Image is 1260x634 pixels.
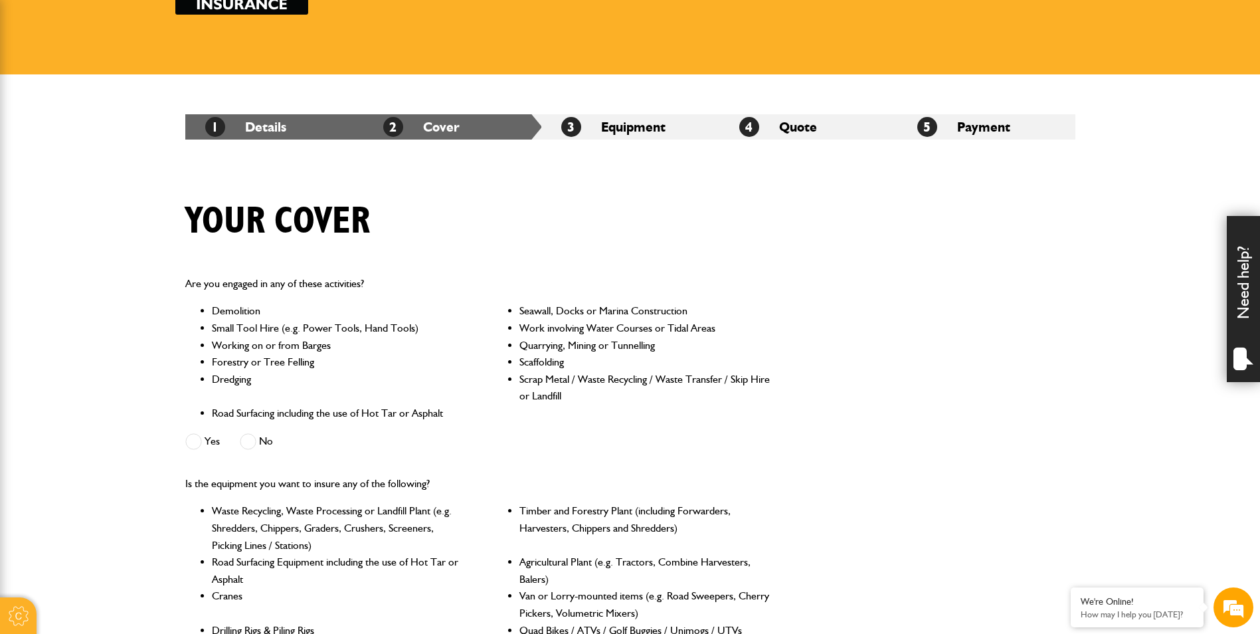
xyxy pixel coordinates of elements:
span: 1 [205,117,225,137]
label: Yes [185,433,220,450]
div: We're Online! [1081,596,1194,607]
label: No [240,433,273,450]
p: Is the equipment you want to insure any of the following? [185,475,772,492]
li: Demolition [212,302,464,320]
li: Cranes [212,587,464,621]
span: 5 [917,117,937,137]
span: 3 [561,117,581,137]
li: Cover [363,114,541,140]
img: d_20077148190_company_1631870298795_20077148190 [23,74,56,92]
li: Road Surfacing Equipment including the use of Hot Tar or Asphalt [212,554,464,587]
li: Quote [719,114,897,140]
li: Payment [897,114,1075,140]
em: Start Chat [181,409,241,427]
p: Are you engaged in any of these activities? [185,275,772,292]
li: Timber and Forestry Plant (including Forwarders, Harvesters, Chippers and Shredders) [519,502,771,554]
span: 4 [739,117,759,137]
li: Waste Recycling, Waste Processing or Landfill Plant (e.g. Shredders, Chippers, Graders, Crushers,... [212,502,464,554]
li: Dredging [212,371,464,405]
li: Working on or from Barges [212,337,464,354]
a: 1Details [205,119,286,135]
div: Chat with us now [69,74,223,92]
li: Road Surfacing including the use of Hot Tar or Asphalt [212,405,464,422]
input: Enter your phone number [17,201,242,231]
li: Agricultural Plant (e.g. Tractors, Combine Harvesters, Balers) [519,554,771,587]
li: Small Tool Hire (e.g. Power Tools, Hand Tools) [212,320,464,337]
li: Van or Lorry-mounted items (e.g. Road Sweepers, Cherry Pickers, Volumetric Mixers) [519,587,771,621]
textarea: Type your message and hit 'Enter' [17,241,242,398]
span: 2 [383,117,403,137]
input: Enter your last name [17,123,242,152]
li: Work involving Water Courses or Tidal Areas [519,320,771,337]
p: How may I help you today? [1081,609,1194,619]
h1: Your cover [185,199,370,244]
li: Equipment [541,114,719,140]
input: Enter your email address [17,162,242,191]
li: Scrap Metal / Waste Recycling / Waste Transfer / Skip Hire or Landfill [519,371,771,405]
li: Scaffolding [519,354,771,371]
li: Quarrying, Mining or Tunnelling [519,337,771,354]
li: Seawall, Docks or Marina Construction [519,302,771,320]
div: Need help? [1227,216,1260,382]
li: Forestry or Tree Felling [212,354,464,371]
div: Minimize live chat window [218,7,250,39]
